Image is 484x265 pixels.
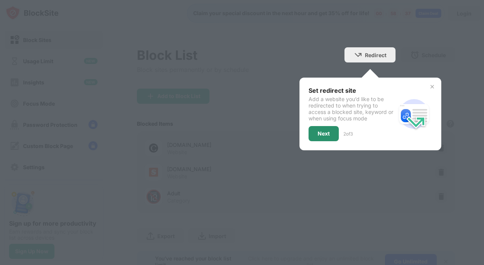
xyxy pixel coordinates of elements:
[343,131,353,137] div: 2 of 3
[429,84,435,90] img: x-button.svg
[309,87,396,94] div: Set redirect site
[318,131,330,137] div: Next
[309,96,396,122] div: Add a website you’d like to be redirected to when trying to access a blocked site, keyword or whe...
[396,96,432,132] img: redirect.svg
[365,52,386,58] div: Redirect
